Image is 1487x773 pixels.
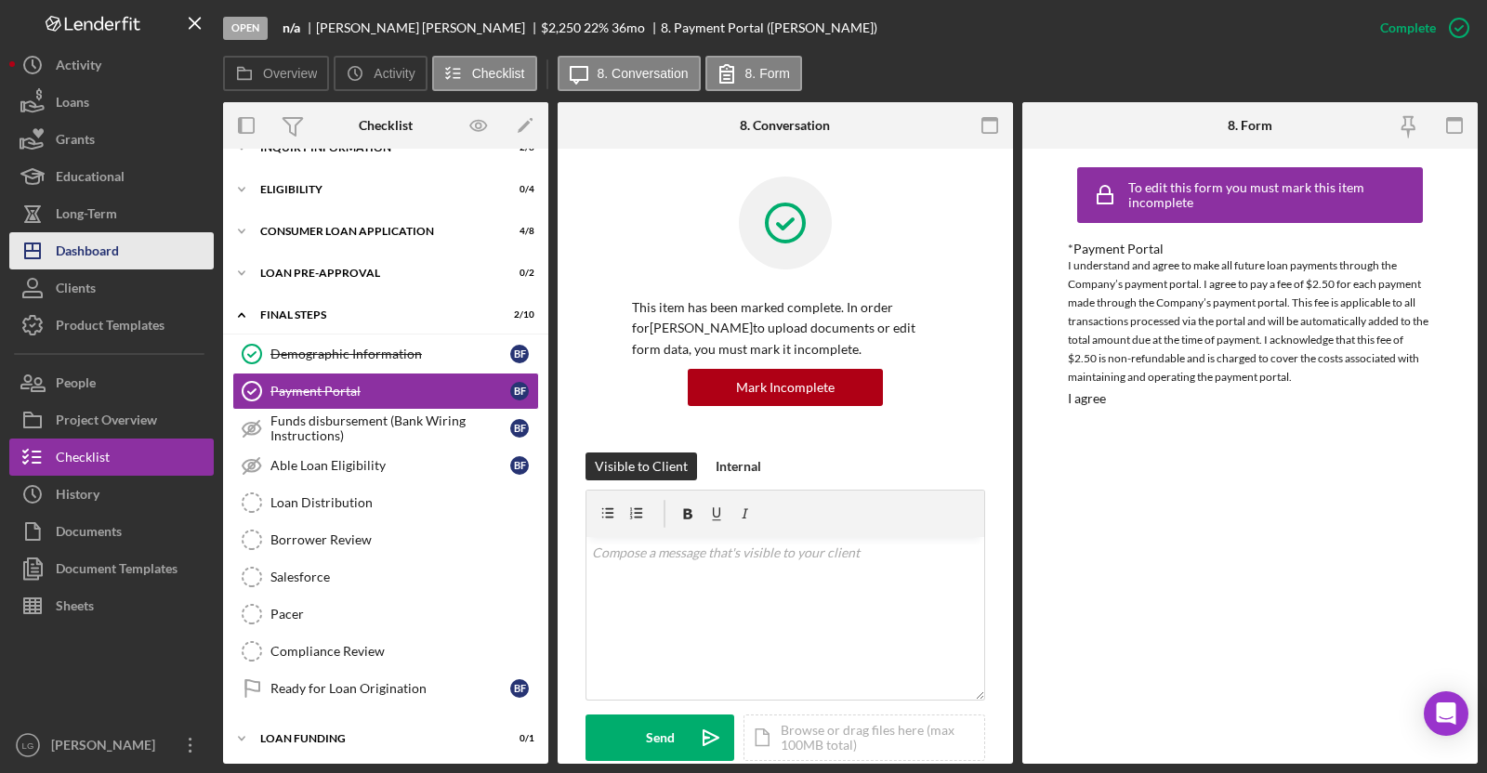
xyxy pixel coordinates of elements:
label: 8. Conversation [598,66,689,81]
div: 0 / 1 [501,733,534,744]
div: Project Overview [56,401,157,443]
div: Compliance Review [270,644,538,659]
a: Checklist [9,439,214,476]
a: Compliance Review [232,633,539,670]
div: Able Loan Eligibility [270,458,510,473]
button: Overview [223,56,329,91]
button: Documents [9,513,214,550]
div: Pacer [270,607,538,622]
a: Pacer [232,596,539,633]
div: Complete [1380,9,1436,46]
button: Dashboard [9,232,214,269]
div: Internal [716,452,761,480]
button: Activity [9,46,214,84]
div: *Payment Portal [1068,242,1432,256]
a: Project Overview [9,401,214,439]
label: Activity [374,66,415,81]
p: This item has been marked complete. In order for [PERSON_NAME] to upload documents or edit form d... [632,297,939,360]
label: Checklist [472,66,525,81]
a: Payment PortalBF [232,373,539,410]
div: Long-Term [56,195,117,237]
button: Activity [334,56,427,91]
div: Demographic Information [270,347,510,361]
div: B F [510,419,529,438]
label: 8. Form [745,66,790,81]
div: 8. Form [1228,118,1272,133]
div: B F [510,382,529,400]
a: Funds disbursement (Bank Wiring Instructions)BF [232,410,539,447]
a: Sheets [9,587,214,624]
div: Product Templates [56,307,164,348]
div: 36 mo [612,20,645,35]
button: 8. Form [705,56,802,91]
div: Ready for Loan Origination [270,681,510,696]
div: 0 / 4 [501,184,534,195]
div: Loan Pre-Approval [260,268,488,279]
div: [PERSON_NAME] [46,727,167,768]
button: Visible to Client [586,452,697,480]
button: Long-Term [9,195,214,232]
div: Document Templates [56,550,178,592]
span: $2,250 [541,20,581,35]
div: To edit this form you must mark this item incomplete [1128,180,1418,210]
div: B F [510,456,529,475]
button: Document Templates [9,550,214,587]
a: Ready for Loan OriginationBF [232,670,539,707]
button: Mark Incomplete [688,369,883,406]
div: Checklist [359,118,413,133]
div: Sheets [56,587,94,629]
div: Salesforce [270,570,538,584]
a: Product Templates [9,307,214,344]
b: n/a [283,20,300,35]
div: 0 / 2 [501,268,534,279]
div: B F [510,345,529,363]
div: Activity [56,46,101,88]
div: 2 / 10 [501,309,534,321]
text: LG [22,740,34,751]
div: Funds disbursement (Bank Wiring Instructions) [270,413,510,443]
div: Clients [56,269,96,311]
div: 8. Payment Portal ([PERSON_NAME]) [661,20,877,35]
div: Visible to Client [595,452,688,480]
div: Loan Funding [260,733,488,744]
div: 22 % [584,20,609,35]
button: History [9,476,214,513]
div: I understand and agree to make all future loan payments through the Company’s payment portal. I a... [1068,256,1432,386]
button: Educational [9,158,214,195]
a: Able Loan EligibilityBF [232,447,539,484]
div: Grants [56,121,95,163]
a: Demographic InformationBF [232,335,539,373]
div: History [56,476,99,518]
button: Grants [9,121,214,158]
div: I agree [1068,391,1106,406]
div: Open Intercom Messenger [1424,691,1468,736]
a: Clients [9,269,214,307]
div: Consumer Loan Application [260,226,488,237]
div: Payment Portal [270,384,510,399]
div: Mark Incomplete [736,369,835,406]
div: People [56,364,96,406]
div: Documents [56,513,122,555]
a: Salesforce [232,558,539,596]
label: Overview [263,66,317,81]
div: FINAL STEPS [260,309,488,321]
div: Checklist [56,439,110,480]
div: B F [510,679,529,698]
button: Loans [9,84,214,121]
div: Loan Distribution [270,495,538,510]
button: 8. Conversation [558,56,701,91]
button: People [9,364,214,401]
button: Internal [706,452,770,480]
button: LG[PERSON_NAME] [9,727,214,764]
a: Borrower Review [232,521,539,558]
button: Send [586,714,734,761]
